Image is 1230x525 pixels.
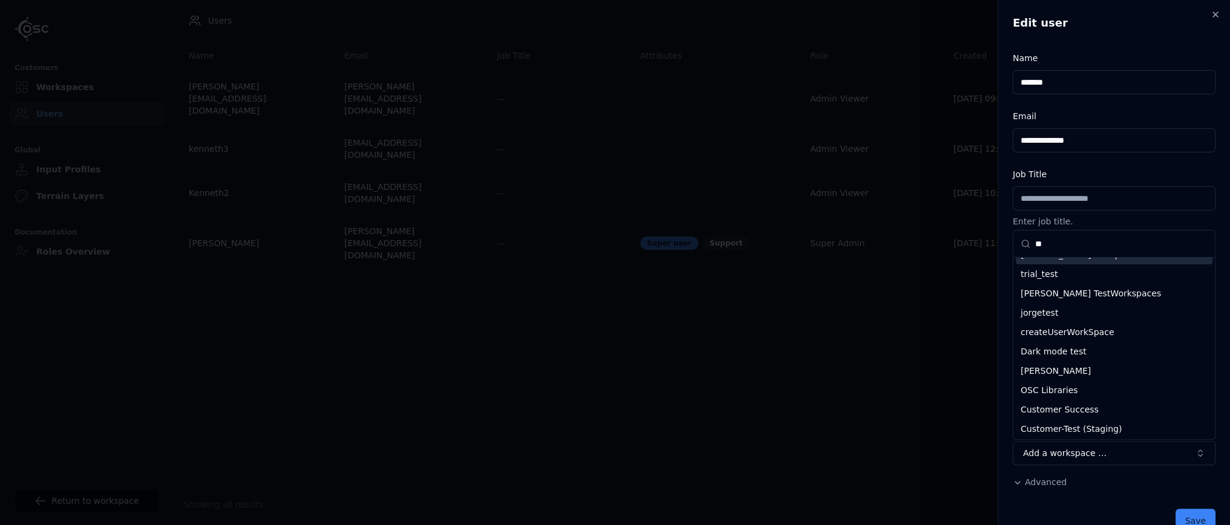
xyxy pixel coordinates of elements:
[1013,258,1215,439] div: Suggestions
[1016,322,1212,342] div: createUserWorkSpace
[1016,284,1212,303] div: [PERSON_NAME] TestWorkspaces
[1016,303,1212,322] div: jorgetest
[1016,400,1212,419] div: Customer Success
[1016,361,1212,380] div: [PERSON_NAME]
[1016,380,1212,400] div: OSC Libraries
[1016,419,1212,439] div: Customer-Test (Staging)
[1016,342,1212,361] div: Dark mode test
[1016,264,1212,284] div: trial_test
